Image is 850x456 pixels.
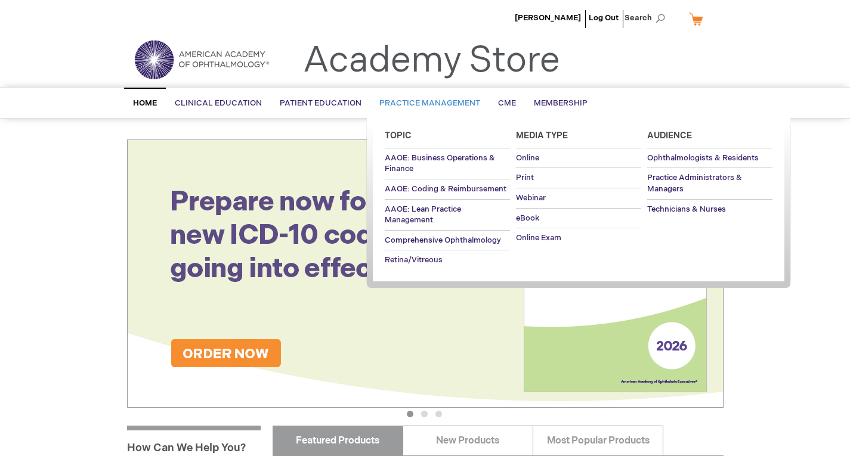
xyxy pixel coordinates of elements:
span: Topic [385,131,412,141]
span: AAOE: Lean Practice Management [385,204,461,225]
a: New Products [403,426,533,455]
span: Practice Administrators & Managers [647,173,742,194]
span: Patient Education [280,98,361,108]
button: 3 of 3 [435,411,442,417]
span: Print [516,173,534,182]
span: Online Exam [516,233,561,243]
a: [PERSON_NAME] [515,13,581,23]
a: Academy Store [303,39,560,82]
span: Membership [534,98,588,108]
a: Log Out [589,13,619,23]
span: Webinar [516,193,546,203]
a: Most Popular Products [533,426,663,455]
span: Audience [647,131,692,141]
span: Ophthalmologists & Residents [647,153,759,163]
span: Online [516,153,539,163]
span: AAOE: Business Operations & Finance [385,153,495,174]
span: AAOE: Coding & Reimbursement [385,184,506,194]
span: Media Type [516,131,568,141]
span: Practice Management [379,98,480,108]
a: Featured Products [273,426,403,455]
button: 2 of 3 [421,411,428,417]
span: Retina/Vitreous [385,255,443,265]
span: Comprehensive Ophthalmology [385,235,501,245]
span: Technicians & Nurses [647,204,726,214]
button: 1 of 3 [407,411,413,417]
span: Home [133,98,157,108]
span: eBook [516,213,539,223]
span: Clinical Education [175,98,262,108]
span: Search [625,6,670,30]
span: CME [498,98,516,108]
